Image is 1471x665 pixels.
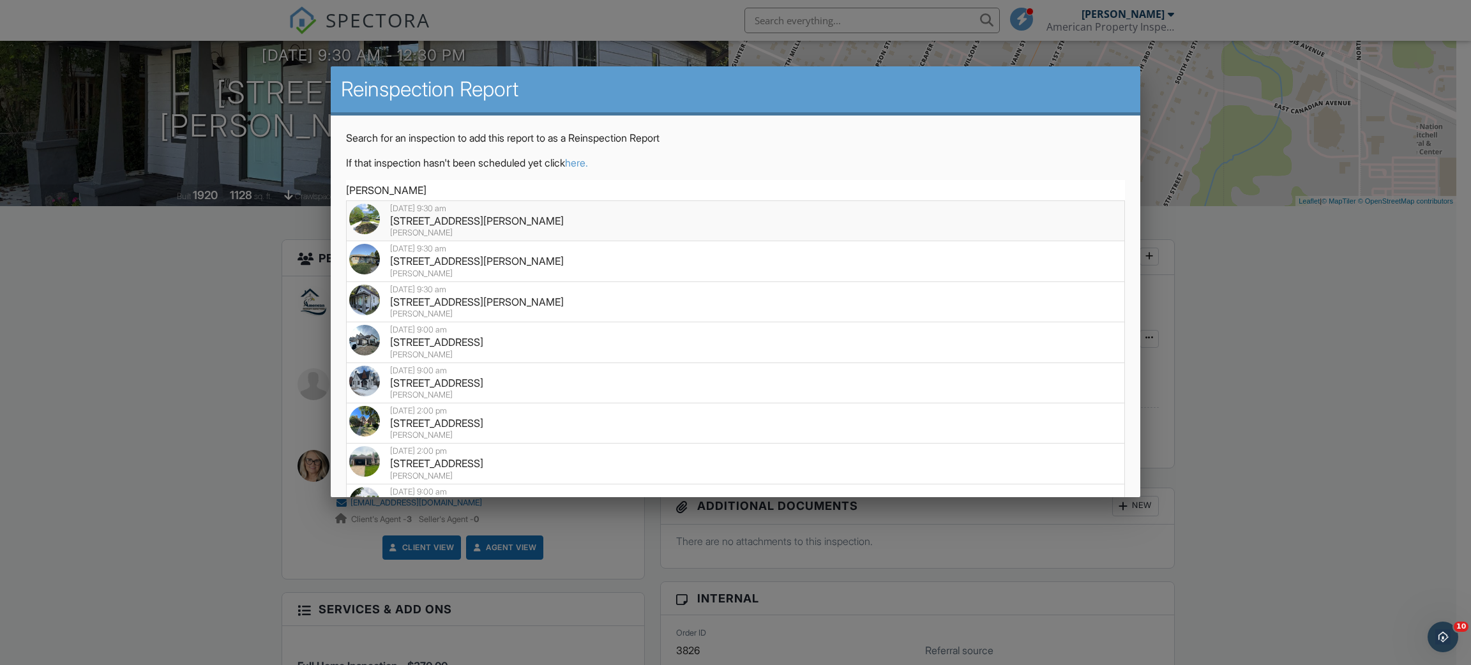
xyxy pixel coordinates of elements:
div: [DATE] 9:30 am [349,244,1121,254]
span: 10 [1454,622,1468,632]
div: [PERSON_NAME] [349,269,1121,279]
img: data [349,406,380,437]
div: [STREET_ADDRESS] [349,376,1121,390]
div: [PERSON_NAME] [349,430,1121,440]
img: streetview [349,204,380,234]
div: [DATE] 9:00 am [349,366,1121,376]
div: [DATE] 9:30 am [349,204,1121,214]
div: [PERSON_NAME] [349,390,1121,400]
img: data [349,325,380,355]
div: [DATE] 2:00 pm [349,446,1121,456]
input: Search for an address, buyer, or agent [346,180,1124,201]
div: [DATE] 9:00 am [349,487,1121,497]
p: If that inspection hasn't been scheduled yet click [346,156,1124,170]
div: [PERSON_NAME] [349,350,1121,360]
img: 222d180b238303b2e48d407b3112cdcb.jpeg [349,244,380,274]
a: here. [565,156,588,169]
div: [PERSON_NAME] [349,228,1121,238]
div: [PERSON_NAME] [349,309,1121,319]
p: Search for an inspection to add this report to as a Reinspection Report [346,131,1124,145]
div: [STREET_ADDRESS] [349,335,1121,349]
div: [STREET_ADDRESS][PERSON_NAME] [349,295,1121,309]
img: cover.jpg [349,366,380,396]
div: [STREET_ADDRESS] [349,497,1121,511]
div: [DATE] 2:00 pm [349,406,1121,416]
div: [STREET_ADDRESS] [349,456,1121,470]
div: [DATE] 9:00 am [349,325,1121,335]
img: 1f152753c12f25bc99ad44d76bf7950f.jpeg [349,285,380,315]
img: cover.jpg [349,487,380,518]
div: [STREET_ADDRESS] [349,416,1121,430]
div: [STREET_ADDRESS][PERSON_NAME] [349,254,1121,268]
iframe: Intercom live chat [1428,622,1458,652]
div: [DATE] 9:30 am [349,285,1121,295]
h2: Reinspection Report [341,77,1129,102]
div: [PERSON_NAME] [349,471,1121,481]
img: cover.jpg [349,446,380,477]
div: [STREET_ADDRESS][PERSON_NAME] [349,214,1121,228]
